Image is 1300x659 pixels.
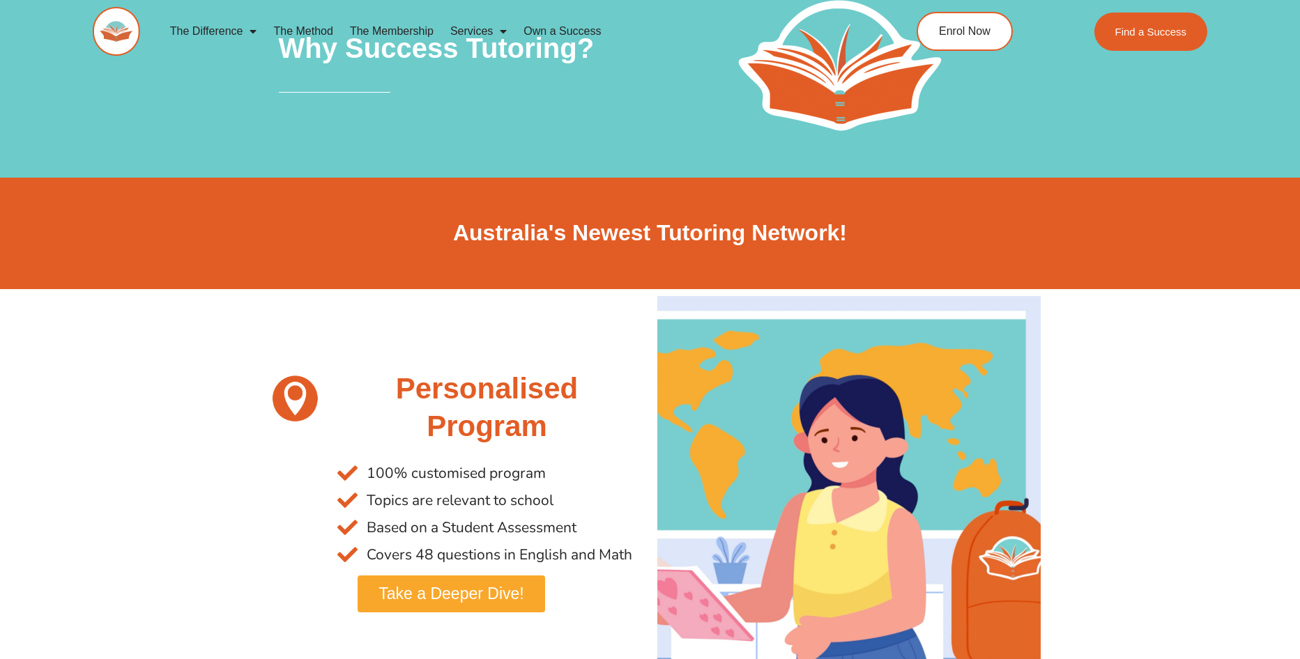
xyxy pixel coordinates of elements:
[363,460,546,487] span: 100% customised program
[1115,26,1187,37] span: Find a Success
[515,15,609,47] a: Own a Success
[260,219,1041,248] h2: Australia's Newest Tutoring Network!
[162,15,266,47] a: The Difference
[939,26,991,37] span: Enrol Now
[1094,13,1208,51] a: Find a Success
[162,15,853,47] nav: Menu
[342,15,442,47] a: The Membership
[363,541,632,568] span: Covers 48 questions in English and Math
[363,514,576,541] span: Based on a Student Assessment
[917,12,1013,51] a: Enrol Now
[265,15,341,47] a: The Method
[363,487,553,514] span: Topics are relevant to school
[442,15,515,47] a: Services
[337,370,636,446] h2: Personalised Program
[378,586,523,602] span: Take a Deeper Dive!
[358,575,544,612] a: Take a Deeper Dive!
